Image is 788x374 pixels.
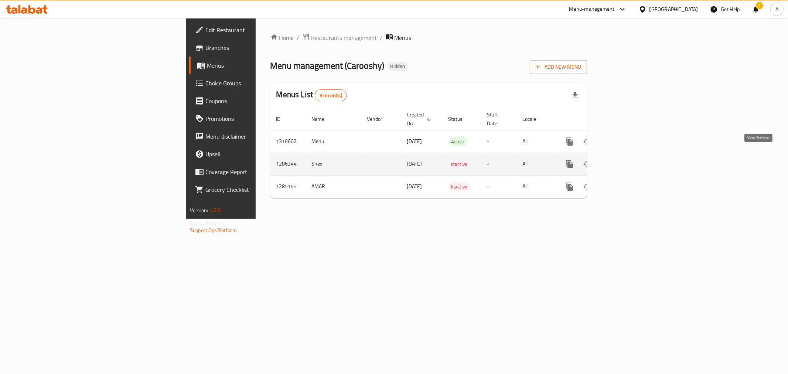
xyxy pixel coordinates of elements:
span: 1.0.0 [209,205,221,215]
span: Upsell [205,150,312,159]
span: Restaurants management [311,33,377,42]
span: Coupons [205,96,312,105]
button: more [561,178,579,195]
td: All [517,130,555,153]
a: Choice Groups [189,74,318,92]
td: - [481,153,517,175]
button: Change Status [579,178,596,195]
td: - [481,175,517,198]
div: Export file [566,86,584,104]
span: Promotions [205,114,312,123]
td: Shex [306,153,361,175]
td: Menu [306,130,361,153]
span: Hidden [388,63,408,69]
span: Add New Menu [536,62,581,72]
span: ID [276,115,290,123]
span: Start Date [487,110,508,128]
a: Menus [189,57,318,74]
span: Coverage Report [205,167,312,176]
div: [GEOGRAPHIC_DATA] [649,5,698,13]
span: 3 record(s) [315,92,347,99]
span: Status [448,115,473,123]
span: Menu management ( Carooshy ) [270,57,385,74]
span: Menus [395,33,412,42]
span: Active [448,137,467,146]
a: Grocery Checklist [189,181,318,198]
a: Coupons [189,92,318,110]
span: Edit Restaurant [205,25,312,34]
a: Support.OpsPlatform [190,225,237,235]
button: Add New Menu [530,60,587,74]
h2: Menus List [276,89,347,101]
span: Locale [523,115,546,123]
span: [DATE] [407,136,422,146]
span: Inactive [448,183,471,191]
div: Hidden [388,62,408,71]
nav: breadcrumb [270,33,587,42]
span: [DATE] [407,181,422,191]
a: Promotions [189,110,318,127]
a: Edit Restaurant [189,21,318,39]
span: Branches [205,43,312,52]
span: Grocery Checklist [205,185,312,194]
button: more [561,155,579,173]
button: Change Status [579,133,596,150]
th: Actions [555,108,638,130]
span: Menus [207,61,312,70]
span: [DATE] [407,159,422,169]
td: All [517,153,555,175]
button: Change Status [579,155,596,173]
a: Branches [189,39,318,57]
a: Coverage Report [189,163,318,181]
div: Total records count [315,89,347,101]
span: Version: [190,205,208,215]
table: enhanced table [270,108,638,198]
a: Upsell [189,145,318,163]
a: Menu disclaimer [189,127,318,145]
td: All [517,175,555,198]
span: Vendor [367,115,392,123]
td: AMAR [306,175,361,198]
span: Get support on: [190,218,224,228]
li: / [380,33,383,42]
span: Name [312,115,334,123]
span: Created On [407,110,434,128]
span: Inactive [448,160,471,169]
span: A [775,5,778,13]
div: Menu-management [569,5,615,14]
button: more [561,133,579,150]
span: Choice Groups [205,79,312,88]
span: Menu disclaimer [205,132,312,141]
td: - [481,130,517,153]
a: Restaurants management [303,33,377,42]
